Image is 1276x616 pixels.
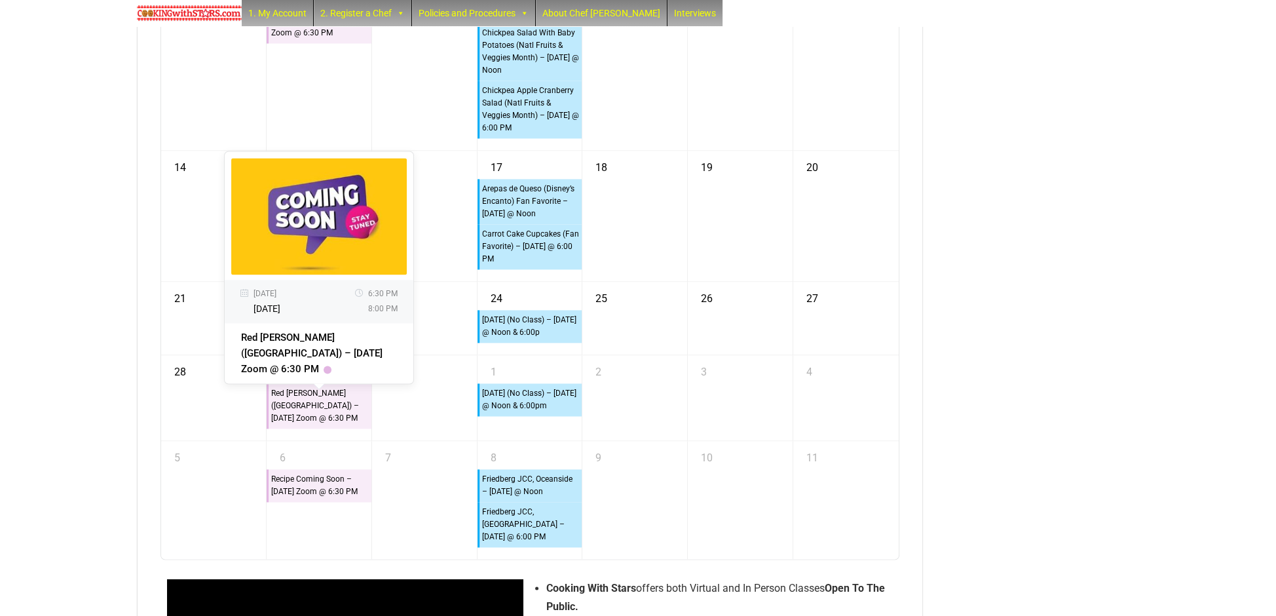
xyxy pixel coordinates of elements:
div: [DATE] (No Class) – [DATE] @ Noon & 6:00pm [481,387,580,413]
span: [DATE] [253,301,280,317]
a: October 6, 2025 [273,441,292,469]
a: September 20, 2025 [800,151,825,178]
a: Friedberg JCC, [GEOGRAPHIC_DATA] – [DATE] @ 6:00 PM [478,502,582,547]
div: Recipe Coming Soon – [DATE] Zoom @ 6:30 PM [271,472,369,499]
td: October 7, 2025 [372,441,478,559]
td: September 27, 2025 [793,282,899,355]
a: Lemon [PERSON_NAME] Chickpea Salad With Baby Potatoes (Natl Fruits & Veggies Month) – [DATE] @ Noon [478,10,582,81]
a: October 2, 2025 [589,355,608,383]
div: Friedberg JCC, [GEOGRAPHIC_DATA] – [DATE] @ 6:00 PM [481,505,580,544]
td: October 8, 2025 [478,441,583,559]
a: Red [PERSON_NAME] ([GEOGRAPHIC_DATA]) – [DATE] Zoom @ 6:30 PM [267,383,371,429]
td: September 29, 2025 [267,355,372,441]
td: September 24, 2025 [478,282,583,355]
a: September 18, 2025 [589,151,614,178]
a: Chickpea Apple Cranberry Salad (Natl Fruits & Veggies Month) – [DATE] @ 6:00 PM [478,81,582,138]
a: September 27, 2025 [800,282,825,309]
div: Arepas de Queso (Disney’s Encanto) Fan Favorite – [DATE] @ Noon [481,182,580,221]
a: [DATE] (No Class) – [DATE] @ Noon & 6:00p [478,310,582,343]
td: October 4, 2025 [793,355,899,441]
td: September 18, 2025 [582,151,688,282]
a: September 19, 2025 [694,151,719,178]
a: September 24, 2025 [484,282,509,309]
td: September 26, 2025 [688,282,793,355]
div: Zoom is canceled – [DATE] Zoom @ 6:30 PM [271,14,369,40]
a: October 5, 2025 [168,441,187,469]
a: Zoom is canceled – [DATE] Zoom @ 6:30 PM [267,10,371,43]
a: October 11, 2025 [800,441,825,469]
td: September 19, 2025 [688,151,793,282]
a: [DATE] (No Class) – [DATE] @ Noon & 6:00pm [478,383,582,416]
a: Arepas de Queso (Disney’s Encanto) Fan Favorite – [DATE] @ Noon [478,179,582,224]
a: September 26, 2025 [694,282,719,309]
span: [DATE] [253,286,280,301]
div: Friedberg JCC, Oceanside – [DATE] @ Noon [481,472,580,499]
td: September 20, 2025 [793,151,899,282]
td: September 30, 2025 [372,355,478,441]
a: September 28, 2025 [168,355,193,383]
span: 6:30 PM [368,286,398,301]
td: October 10, 2025 [688,441,793,559]
td: September 23, 2025 [372,282,478,355]
a: October 7, 2025 [379,441,398,469]
a: Recipe Coming Soon – [DATE] Zoom @ 6:30 PM [267,469,371,502]
td: September 16, 2025 [372,151,478,282]
td: October 11, 2025 [793,441,899,559]
a: September 21, 2025 [168,282,193,309]
td: September 21, 2025 [161,282,267,355]
div: Carrot Cake Cupcakes (Fan Favorite) – [DATE] @ 6:00 PM [481,227,580,266]
a: October 3, 2025 [694,355,713,383]
a: September 14, 2025 [168,151,193,178]
td: October 1, 2025 [478,355,583,441]
img: Chef Paula's Cooking With Stars [137,5,242,21]
a: October 8, 2025 [484,441,503,469]
td: September 17, 2025 [478,151,583,282]
div: Chickpea Apple Cranberry Salad (Natl Fruits & Veggies Month) – [DATE] @ 6:00 PM [481,84,580,135]
td: October 5, 2025 [161,441,267,559]
li: offers both Virtual and In Person Classes [546,579,893,616]
strong: Cooking With Stars [546,582,636,594]
div: [DATE] (No Class) – [DATE] @ Noon & 6:00p [481,313,580,339]
div: Red [PERSON_NAME] ([GEOGRAPHIC_DATA]) – [DATE] Zoom @ 6:30 PM [271,387,369,425]
a: Red [PERSON_NAME] ([GEOGRAPHIC_DATA]) – [DATE] Zoom @ 6:30 PM [241,332,383,375]
td: October 3, 2025 [688,355,793,441]
a: October 9, 2025 [589,441,608,469]
span: 8:00 PM [368,301,398,317]
a: Carrot Cake Cupcakes (Fan Favorite) – [DATE] @ 6:00 PM [478,224,582,269]
div: Lemon [PERSON_NAME] Chickpea Salad With Baby Potatoes (Natl Fruits & Veggies Month) – [DATE] @ Noon [481,14,580,77]
td: October 9, 2025 [582,441,688,559]
td: October 6, 2025 [267,441,372,559]
td: September 28, 2025 [161,355,267,441]
a: September 17, 2025 [484,151,509,178]
td: September 14, 2025 [161,151,267,282]
a: Friedberg JCC, Oceanside – [DATE] @ Noon [478,469,582,502]
td: September 25, 2025 [582,282,688,355]
a: October 10, 2025 [694,441,719,469]
a: October 4, 2025 [800,355,819,383]
a: September 25, 2025 [589,282,614,309]
a: October 1, 2025 [484,355,503,383]
td: October 2, 2025 [582,355,688,441]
